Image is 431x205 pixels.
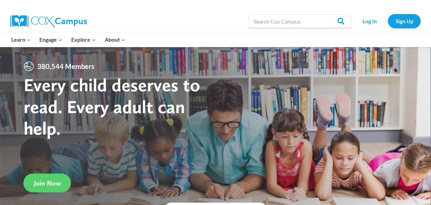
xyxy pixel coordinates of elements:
[11,35,31,44] span: Learn
[34,179,61,187] span: Join Now
[355,14,384,28] a: Log In
[10,15,87,27] img: Cox Campus
[71,35,96,44] span: Explore
[24,74,200,139] strong: Every child deserves to read. Every adult can help.
[355,14,421,28] nav: Secondary Navigation
[35,61,97,72] span: 380,544 Members
[105,35,125,44] span: About
[249,14,351,28] input: Search Cox Campus
[39,35,62,44] span: Engage
[388,14,421,28] a: Sign Up
[24,174,71,192] a: Join Now
[7,32,129,47] nav: Primary Navigation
